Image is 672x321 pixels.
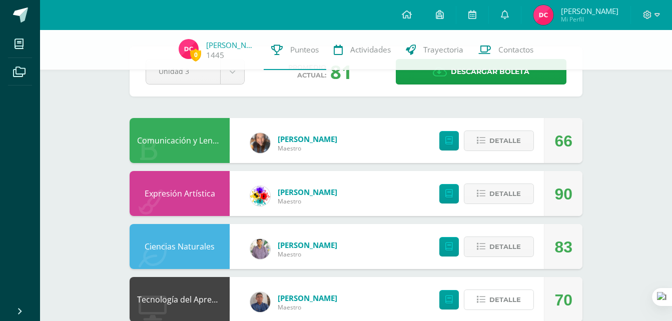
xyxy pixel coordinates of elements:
a: [PERSON_NAME] [278,187,337,197]
a: 1445 [206,50,224,60]
div: 90 [554,171,572,216]
span: Maestro [278,250,337,258]
a: [PERSON_NAME] [278,134,337,144]
span: Maestro [278,197,337,205]
span: Unidad 3 [159,59,208,83]
span: Contactos [498,44,533,55]
span: Actividades [350,44,391,55]
span: Detalle [489,237,521,256]
a: Punteos [264,30,326,70]
a: [PERSON_NAME] [278,240,337,250]
span: [PERSON_NAME] [561,6,618,16]
a: Unidad 3 [146,59,244,84]
a: Contactos [471,30,541,70]
div: 81 [330,58,352,84]
button: Detalle [464,183,534,204]
img: 8286b9a544571e995a349c15127c7be6.png [250,133,270,153]
img: bae459bd0cbb3c6435d31d162aa0c0eb.png [533,5,553,25]
div: Expresión Artística [130,171,230,216]
a: [PERSON_NAME] [278,293,337,303]
img: d0a5be8572cbe4fc9d9d910beeabcdaa.png [250,186,270,206]
button: Detalle [464,236,534,257]
span: Descargar boleta [451,59,529,84]
a: Actividades [326,30,398,70]
span: Trayectoria [423,44,463,55]
a: [PERSON_NAME] [206,40,256,50]
div: 83 [554,224,572,269]
div: Comunicación y Lenguaje L1 [130,118,230,163]
img: b08e72ae1415402f2c8bd1f3d2cdaa84.png [250,239,270,259]
img: bae459bd0cbb3c6435d31d162aa0c0eb.png [179,39,199,59]
a: Descargar boleta [396,59,566,84]
span: Promedio actual: [288,63,326,79]
span: Detalle [489,290,521,309]
span: 0 [190,48,201,61]
span: Detalle [489,184,521,203]
img: bf66807720f313c6207fc724d78fb4d0.png [250,292,270,312]
span: Maestro [278,144,337,152]
span: Mi Perfil [561,15,618,23]
span: Detalle [489,131,521,150]
a: Trayectoria [398,30,471,70]
span: Punteos [290,44,319,55]
span: Maestro [278,303,337,311]
div: Ciencias Naturales [130,224,230,269]
button: Detalle [464,289,534,310]
button: Detalle [464,130,534,151]
div: 66 [554,118,572,163]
